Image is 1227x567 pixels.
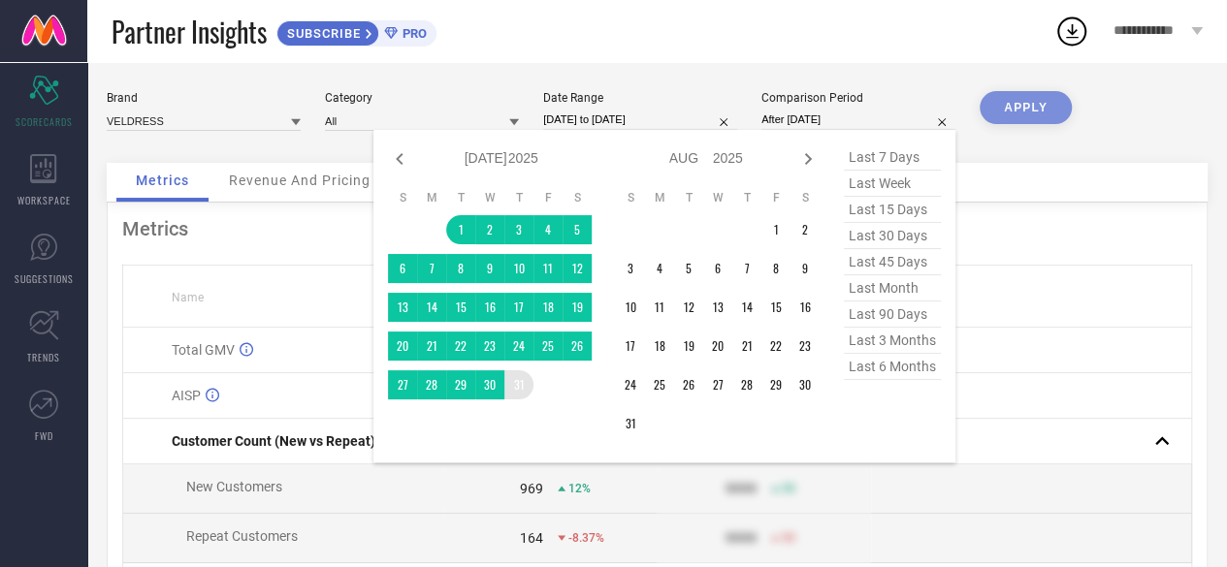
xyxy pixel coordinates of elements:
[172,342,235,358] span: Total GMV
[107,91,301,105] div: Brand
[761,293,791,322] td: Fri Aug 15 2025
[325,91,519,105] div: Category
[791,215,820,244] td: Sat Aug 02 2025
[726,530,757,546] div: 9999
[388,254,417,283] td: Sun Jul 06 2025
[703,331,732,361] td: Wed Aug 20 2025
[388,370,417,399] td: Sun Jul 27 2025
[112,12,267,51] span: Partner Insights
[616,409,645,438] td: Sun Aug 31 2025
[504,215,533,244] td: Thu Jul 03 2025
[616,293,645,322] td: Sun Aug 10 2025
[761,254,791,283] td: Fri Aug 08 2025
[761,331,791,361] td: Fri Aug 22 2025
[568,482,591,495] span: 12%
[446,293,475,322] td: Tue Jul 15 2025
[504,331,533,361] td: Thu Jul 24 2025
[791,293,820,322] td: Sat Aug 16 2025
[645,331,674,361] td: Mon Aug 18 2025
[35,428,53,443] span: FWD
[533,254,563,283] td: Fri Jul 11 2025
[417,190,446,205] th: Monday
[726,481,757,496] div: 9999
[761,91,955,105] div: Comparison Period
[122,217,1192,240] div: Metrics
[533,190,563,205] th: Friday
[732,370,761,399] td: Thu Aug 28 2025
[645,293,674,322] td: Mon Aug 11 2025
[674,254,703,283] td: Tue Aug 05 2025
[616,254,645,283] td: Sun Aug 03 2025
[1054,14,1089,48] div: Open download list
[520,530,543,546] div: 164
[563,331,592,361] td: Sat Jul 26 2025
[645,254,674,283] td: Mon Aug 04 2025
[844,249,941,275] span: last 45 days
[186,479,282,494] span: New Customers
[543,110,737,130] input: Select date range
[732,331,761,361] td: Thu Aug 21 2025
[533,215,563,244] td: Fri Jul 04 2025
[674,370,703,399] td: Tue Aug 26 2025
[782,531,795,545] span: 50
[27,350,60,364] span: TRENDS
[533,293,563,322] td: Fri Jul 18 2025
[417,254,446,283] td: Mon Jul 07 2025
[703,293,732,322] td: Wed Aug 13 2025
[446,190,475,205] th: Tuesday
[674,293,703,322] td: Tue Aug 12 2025
[446,370,475,399] td: Tue Jul 29 2025
[674,331,703,361] td: Tue Aug 19 2025
[17,193,71,207] span: WORKSPACE
[761,110,955,130] input: Select comparison period
[732,254,761,283] td: Thu Aug 07 2025
[398,26,427,41] span: PRO
[616,190,645,205] th: Sunday
[791,370,820,399] td: Sat Aug 30 2025
[504,293,533,322] td: Thu Jul 17 2025
[388,147,411,171] div: Previous month
[475,293,504,322] td: Wed Jul 16 2025
[475,215,504,244] td: Wed Jul 02 2025
[475,254,504,283] td: Wed Jul 09 2025
[732,190,761,205] th: Thursday
[229,173,371,188] span: Revenue And Pricing
[388,331,417,361] td: Sun Jul 20 2025
[844,301,941,328] span: last 90 days
[616,370,645,399] td: Sun Aug 24 2025
[645,190,674,205] th: Monday
[172,433,375,449] span: Customer Count (New vs Repeat)
[844,275,941,301] span: last month
[504,254,533,283] td: Thu Jul 10 2025
[446,331,475,361] td: Tue Jul 22 2025
[761,370,791,399] td: Fri Aug 29 2025
[844,197,941,223] span: last 15 days
[15,271,74,286] span: SUGGESTIONS
[388,190,417,205] th: Sunday
[543,91,737,105] div: Date Range
[844,328,941,354] span: last 3 months
[703,370,732,399] td: Wed Aug 27 2025
[520,481,543,496] div: 969
[761,215,791,244] td: Fri Aug 01 2025
[475,331,504,361] td: Wed Jul 23 2025
[417,331,446,361] td: Mon Jul 21 2025
[504,370,533,399] td: Thu Jul 31 2025
[791,190,820,205] th: Saturday
[136,173,189,188] span: Metrics
[796,147,820,171] div: Next month
[417,370,446,399] td: Mon Jul 28 2025
[674,190,703,205] th: Tuesday
[533,331,563,361] td: Fri Jul 25 2025
[563,215,592,244] td: Sat Jul 05 2025
[844,354,941,380] span: last 6 months
[782,482,795,495] span: 50
[844,144,941,171] span: last 7 days
[504,190,533,205] th: Thursday
[475,370,504,399] td: Wed Jul 30 2025
[791,254,820,283] td: Sat Aug 09 2025
[844,223,941,249] span: last 30 days
[563,254,592,283] td: Sat Jul 12 2025
[475,190,504,205] th: Wednesday
[732,293,761,322] td: Thu Aug 14 2025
